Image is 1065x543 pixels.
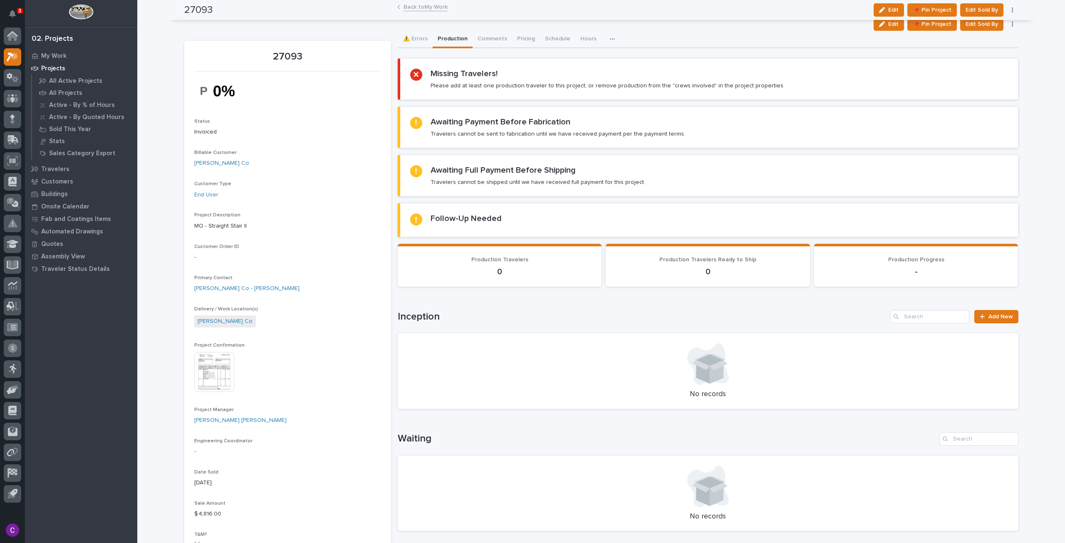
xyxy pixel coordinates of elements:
button: Notifications [4,5,21,22]
h1: Waiting [398,433,936,445]
p: - [194,253,381,262]
a: Onsite Calendar [25,200,137,213]
h2: Awaiting Payment Before Fabrication [431,117,570,127]
a: Active - By % of Hours [32,99,137,111]
p: Invoiced [194,128,381,136]
a: Projects [25,62,137,74]
h2: Awaiting Full Payment Before Shipping [431,165,576,175]
a: My Work [25,50,137,62]
span: Edit Sold By [966,19,998,29]
p: Stats [49,138,65,145]
p: 27093 [194,51,381,63]
p: 3 [18,8,21,14]
span: Production Travelers Ready to Ship [659,257,756,263]
a: Quotes [25,238,137,250]
p: Travelers cannot be sent to fabrication until we have received payment per the payment terms. [431,130,685,138]
a: [PERSON_NAME] Co - [PERSON_NAME] [194,284,300,293]
a: Add New [974,310,1018,323]
a: Stats [32,135,137,147]
button: Edit Sold By [960,17,1003,31]
p: Active - By Quoted Hours [49,114,124,121]
p: Sales Category Export [49,150,115,157]
p: Customers [41,178,73,186]
button: ⚠️ Errors [398,31,433,48]
p: [DATE] [194,479,381,487]
span: Date Sold [194,470,218,475]
button: users-avatar [4,521,21,539]
span: Sale Amount [194,501,225,506]
a: All Projects [32,87,137,99]
span: Project Manager [194,407,234,412]
h1: Inception [398,311,887,323]
p: Assembly View [41,253,85,260]
span: Customer Type [194,181,231,186]
a: Back toMy Work [404,2,448,11]
a: End User [194,191,218,199]
a: Travelers [25,163,137,175]
p: - [194,447,381,456]
div: Notifications3 [10,10,21,23]
p: All Projects [49,89,82,97]
a: [PERSON_NAME] Co [198,317,253,326]
p: No records [408,390,1008,399]
span: Engineering Coordinator [194,439,253,444]
a: [PERSON_NAME] Co [194,159,249,168]
div: 02. Projects [32,35,73,44]
p: Active - By % of Hours [49,102,115,109]
span: Status [194,119,210,124]
p: No records [408,512,1008,521]
p: $ 4,816.00 [194,510,381,518]
span: Production Progress [888,257,944,263]
a: Automated Drawings [25,225,137,238]
p: Buildings [41,191,68,198]
p: - [824,267,1008,277]
a: Sales Category Export [32,147,137,159]
input: Search [939,432,1018,446]
a: All Active Projects [32,75,137,87]
span: Primary Contact [194,275,233,280]
span: 📌 Pin Project [913,19,951,29]
button: Edit [874,17,904,31]
p: 0 [616,267,800,277]
span: Production Travelers [471,257,528,263]
button: Comments [473,31,512,48]
button: Production [433,31,473,48]
button: Pricing [512,31,540,48]
button: 📌 Pin Project [907,17,957,31]
img: v4VSjwdCbyZ6oS5CKGZyUEQz4GlTMaNEJw2nn6nk74U [194,77,257,105]
p: Please add at least one production traveler to this project, or remove production from the "crews... [431,82,785,89]
p: My Work [41,52,67,60]
a: Active - By Quoted Hours [32,111,137,123]
p: Travelers cannot be shipped until we have received full payment for this project. [431,179,645,186]
p: Projects [41,65,65,72]
button: Hours [575,31,602,48]
span: Customer Order ID [194,244,239,249]
input: Search [890,310,969,323]
span: Project Confirmation [194,343,245,348]
span: Add New [988,314,1013,320]
h2: Missing Travelers! [431,69,498,79]
span: T&M? [194,532,207,537]
span: Delivery / Work Location(s) [194,307,258,312]
a: Customers [25,175,137,188]
button: Schedule [540,31,575,48]
p: Onsite Calendar [41,203,89,211]
h2: Follow-Up Needed [431,213,502,223]
p: 0 [408,267,592,277]
span: Edit [888,20,899,28]
p: Fab and Coatings Items [41,216,111,223]
p: Automated Drawings [41,228,103,236]
span: Billable Customer [194,150,237,155]
a: Traveler Status Details [25,263,137,275]
p: Traveler Status Details [41,265,110,273]
a: Assembly View [25,250,137,263]
a: Fab and Coatings Items [25,213,137,225]
p: MO - Straight Stair II [194,222,381,231]
a: Sold This Year [32,123,137,135]
p: Travelers [41,166,69,173]
a: Buildings [25,188,137,200]
p: All Active Projects [49,77,102,85]
span: Project Description [194,213,240,218]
